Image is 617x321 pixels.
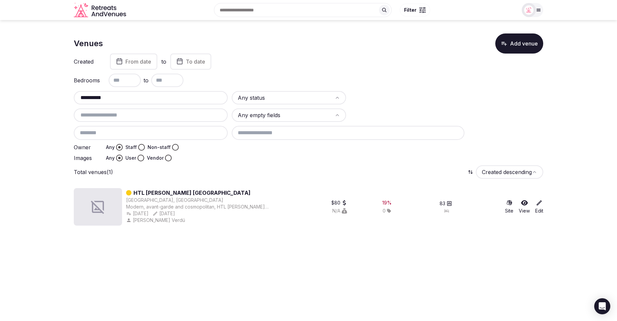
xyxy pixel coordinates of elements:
[74,145,101,150] label: Owner
[153,210,175,217] button: [DATE]
[331,199,347,206] button: $80
[125,155,136,161] label: User
[495,33,543,54] button: Add venue
[161,58,166,65] label: to
[126,210,149,217] button: [DATE]
[106,144,115,151] label: Any
[400,4,430,16] button: Filter
[74,59,101,64] label: Created
[126,204,269,210] div: Modern, avant-garde and cosmopolitan, HTL [PERSON_NAME] [GEOGRAPHIC_DATA] is a living example of ...
[332,208,347,214] button: N/A
[74,168,113,176] p: Total venues (1)
[383,208,386,214] span: 0
[74,38,103,49] h1: Venues
[594,298,610,314] div: Open Intercom Messenger
[382,199,392,206] div: 19 %
[74,78,101,83] label: Bedrooms
[535,199,543,214] a: Edit
[404,7,416,13] span: Filter
[125,144,137,151] label: Staff
[74,155,101,161] label: Images
[505,199,513,214] a: Site
[133,189,250,197] a: HTL [PERSON_NAME] [GEOGRAPHIC_DATA]
[148,144,171,151] label: Non-staff
[440,200,445,207] span: 83
[74,3,127,18] a: Visit the homepage
[106,155,115,161] label: Any
[125,58,151,65] span: From date
[74,3,127,18] svg: Retreats and Venues company logo
[126,197,223,204] button: [GEOGRAPHIC_DATA], [GEOGRAPHIC_DATA]
[170,54,211,70] button: To date
[524,5,534,15] img: miaceralde
[440,200,452,207] button: 83
[144,76,149,84] span: to
[126,217,186,224] button: [PERSON_NAME] Verdú
[110,54,157,70] button: From date
[147,155,164,161] label: Vendor
[186,58,205,65] span: To date
[519,199,530,214] a: View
